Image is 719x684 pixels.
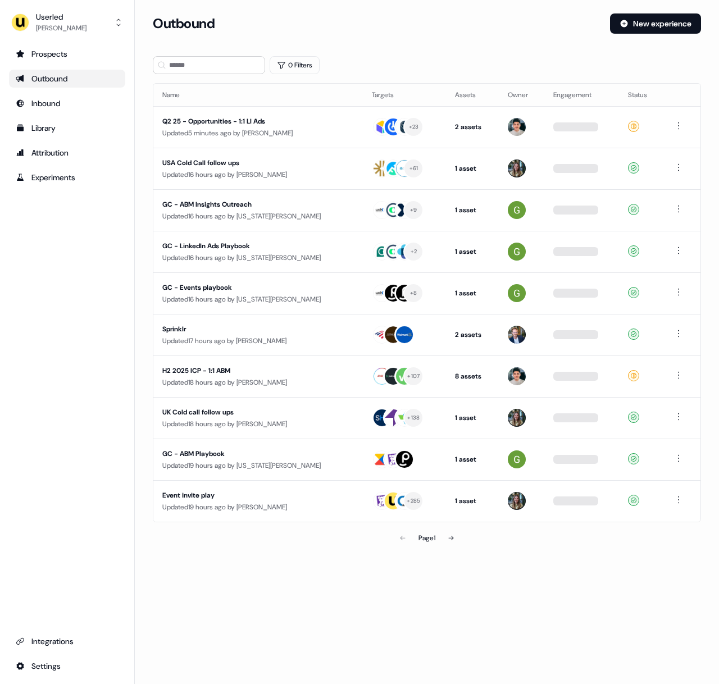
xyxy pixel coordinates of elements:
[162,418,354,430] div: Updated 18 hours ago by [PERSON_NAME]
[162,460,354,471] div: Updated 19 hours ago by [US_STATE][PERSON_NAME]
[36,22,87,34] div: [PERSON_NAME]
[16,98,119,109] div: Inbound
[410,205,417,215] div: + 9
[508,367,526,385] img: Vincent
[9,70,125,88] a: Go to outbound experience
[508,118,526,136] img: Vincent
[162,211,354,222] div: Updated 16 hours ago by [US_STATE][PERSON_NAME]
[162,490,342,501] div: Event invite play
[153,84,363,106] th: Name
[9,9,125,36] button: Userled[PERSON_NAME]
[410,288,417,298] div: + 8
[455,246,490,257] div: 1 asset
[16,172,119,183] div: Experiments
[16,48,119,60] div: Prospects
[36,11,87,22] div: Userled
[162,377,354,388] div: Updated 18 hours ago by [PERSON_NAME]
[162,127,354,139] div: Updated 5 minutes ago by [PERSON_NAME]
[9,657,125,675] a: Go to integrations
[9,168,125,186] a: Go to experiments
[508,243,526,261] img: Georgia
[455,163,490,174] div: 1 asset
[9,45,125,63] a: Go to prospects
[9,119,125,137] a: Go to templates
[270,56,320,74] button: 0 Filters
[407,371,420,381] div: + 107
[508,201,526,219] img: Georgia
[619,84,663,106] th: Status
[162,335,354,346] div: Updated 17 hours ago by [PERSON_NAME]
[455,454,490,465] div: 1 asset
[407,496,420,506] div: + 285
[544,84,619,106] th: Engagement
[508,284,526,302] img: Georgia
[409,163,418,174] div: + 61
[409,122,419,132] div: + 23
[162,169,354,180] div: Updated 16 hours ago by [PERSON_NAME]
[9,144,125,162] a: Go to attribution
[16,147,119,158] div: Attribution
[508,159,526,177] img: Charlotte
[455,412,490,423] div: 1 asset
[446,84,499,106] th: Assets
[162,448,342,459] div: GC - ABM Playbook
[153,15,215,32] h3: Outbound
[162,282,342,293] div: GC - Events playbook
[455,121,490,133] div: 2 assets
[455,371,490,382] div: 8 assets
[162,501,354,513] div: Updated 19 hours ago by [PERSON_NAME]
[455,288,490,299] div: 1 asset
[162,323,342,335] div: Sprinklr
[508,450,526,468] img: Georgia
[16,73,119,84] div: Outbound
[16,660,119,672] div: Settings
[411,247,417,257] div: + 2
[499,84,544,106] th: Owner
[407,413,420,423] div: + 138
[162,407,342,418] div: UK Cold call follow ups
[9,94,125,112] a: Go to Inbound
[508,409,526,427] img: Charlotte
[363,84,445,106] th: Targets
[508,326,526,344] img: Yann
[162,116,342,127] div: Q2 25 - Opportunities - 1:1 LI Ads
[418,532,435,544] div: Page 1
[162,157,342,168] div: USA Cold Call follow ups
[162,240,342,252] div: GC - LinkedIn Ads Playbook
[16,122,119,134] div: Library
[162,199,342,210] div: GC - ABM Insights Outreach
[162,252,354,263] div: Updated 16 hours ago by [US_STATE][PERSON_NAME]
[162,294,354,305] div: Updated 16 hours ago by [US_STATE][PERSON_NAME]
[508,492,526,510] img: Charlotte
[455,204,490,216] div: 1 asset
[9,632,125,650] a: Go to integrations
[610,13,701,34] button: New experience
[455,329,490,340] div: 2 assets
[455,495,490,507] div: 1 asset
[16,636,119,647] div: Integrations
[162,365,342,376] div: H2 2025 ICP - 1:1 ABM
